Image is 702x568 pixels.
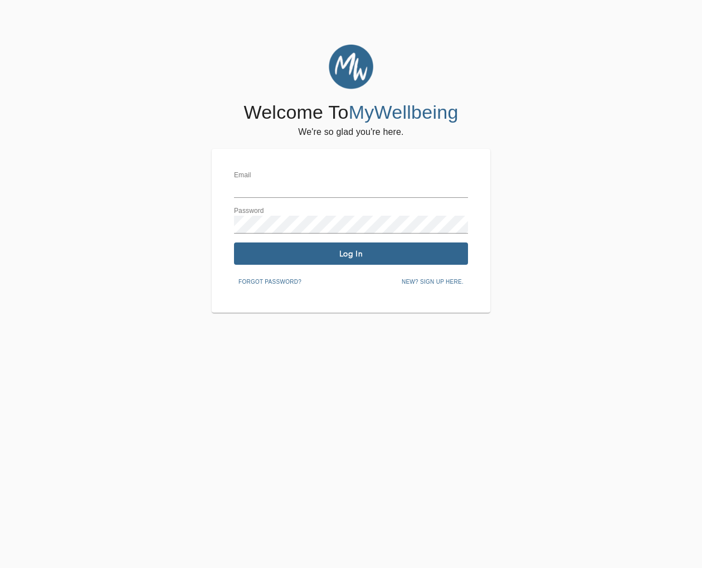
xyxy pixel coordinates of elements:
[329,45,373,89] img: MyWellbeing
[238,277,301,287] span: Forgot password?
[238,249,464,259] span: Log In
[234,208,264,215] label: Password
[402,277,464,287] span: New? Sign up here.
[234,274,306,290] button: Forgot password?
[349,101,459,123] span: MyWellbeing
[234,276,306,285] a: Forgot password?
[234,172,251,179] label: Email
[243,101,458,124] h4: Welcome To
[298,124,403,140] h6: We're so glad you're here.
[397,274,468,290] button: New? Sign up here.
[234,242,468,265] button: Log In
